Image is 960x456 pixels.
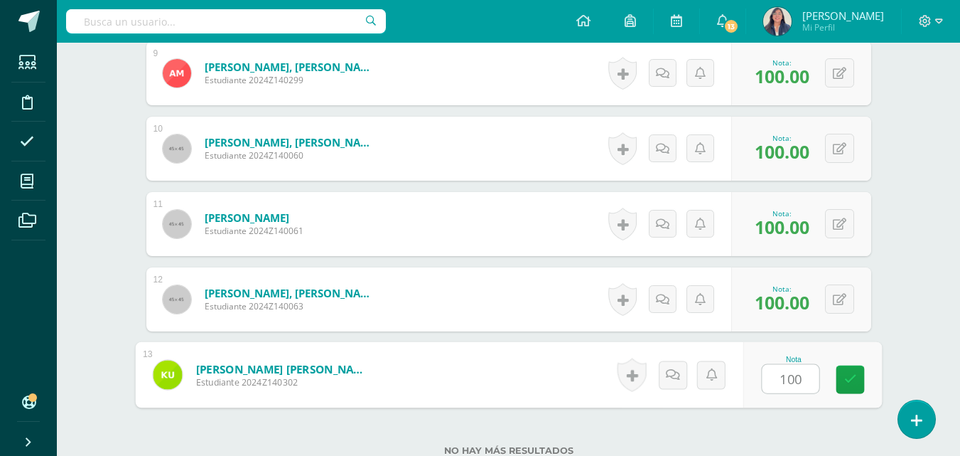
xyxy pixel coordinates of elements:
[802,21,884,33] span: Mi Perfil
[755,64,809,88] span: 100.00
[755,208,809,218] div: Nota:
[205,286,375,300] a: [PERSON_NAME], [PERSON_NAME]
[153,360,182,389] img: 66453ce03357310e0e9e8348ad5525fe.png
[205,149,375,161] span: Estudiante 2024Z140060
[66,9,386,33] input: Busca un usuario...
[802,9,884,23] span: [PERSON_NAME]
[755,139,809,164] span: 100.00
[205,74,375,86] span: Estudiante 2024Z140299
[146,445,871,456] label: No hay más resultados
[755,133,809,143] div: Nota:
[755,215,809,239] span: 100.00
[163,59,191,88] img: 33bfc6d7cb648d64e428539fd72cae1a.png
[205,135,375,149] a: [PERSON_NAME], [PERSON_NAME]
[163,134,191,163] img: 45x45
[723,18,738,34] span: 13
[763,7,792,36] img: 7d981dd22b6f13d482594254e9b550ed.png
[205,225,303,237] span: Estudiante 2024Z140061
[195,376,371,389] span: Estudiante 2024Z140302
[755,284,809,294] div: Nota:
[755,290,809,314] span: 100.00
[205,211,303,225] a: [PERSON_NAME]
[761,356,826,364] div: Nota
[195,361,371,376] a: [PERSON_NAME] [PERSON_NAME]
[205,60,375,74] a: [PERSON_NAME], [PERSON_NAME][DATE]
[762,365,819,393] input: 0-100.0
[205,300,375,312] span: Estudiante 2024Z140063
[163,285,191,314] img: 45x45
[163,210,191,238] img: 45x45
[755,58,809,68] div: Nota:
